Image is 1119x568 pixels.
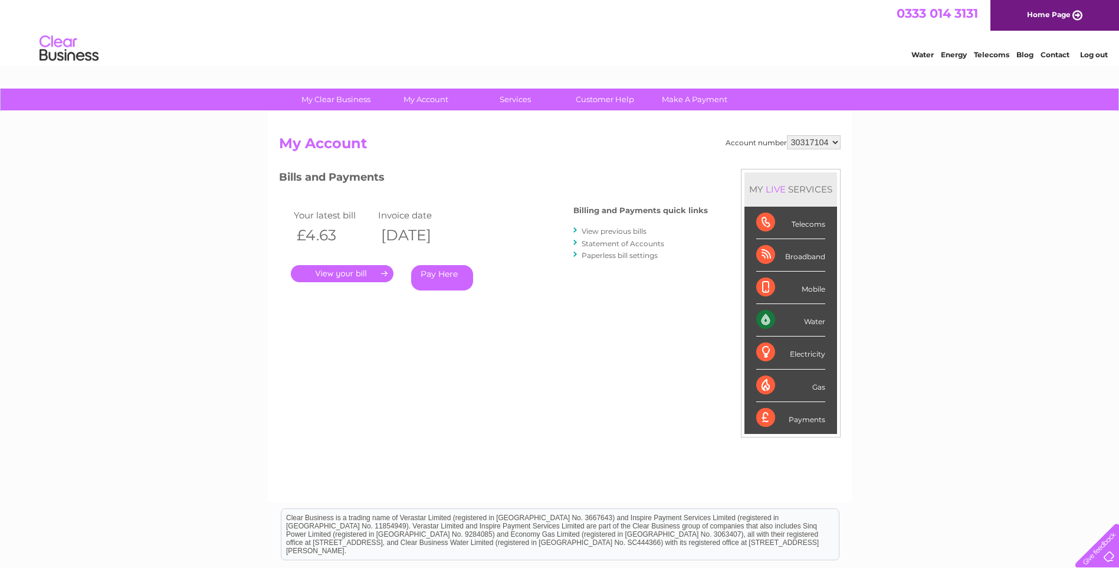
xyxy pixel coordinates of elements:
[39,31,99,67] img: logo.png
[1041,50,1069,59] a: Contact
[941,50,967,59] a: Energy
[467,89,564,110] a: Services
[646,89,743,110] a: Make A Payment
[291,207,376,223] td: Your latest bill
[377,89,474,110] a: My Account
[1080,50,1108,59] a: Log out
[279,135,841,158] h2: My Account
[375,223,460,247] th: [DATE]
[573,206,708,215] h4: Billing and Payments quick links
[281,6,839,57] div: Clear Business is a trading name of Verastar Limited (registered in [GEOGRAPHIC_DATA] No. 3667643...
[291,223,376,247] th: £4.63
[556,89,654,110] a: Customer Help
[763,184,788,195] div: LIVE
[756,370,825,402] div: Gas
[726,135,841,149] div: Account number
[756,304,825,337] div: Water
[582,227,647,236] a: View previous bills
[411,265,473,290] a: Pay Here
[1016,50,1033,59] a: Blog
[582,239,664,248] a: Statement of Accounts
[897,6,978,21] a: 0333 014 3131
[291,265,393,282] a: .
[911,50,934,59] a: Water
[279,169,708,190] h3: Bills and Payments
[756,207,825,239] div: Telecoms
[744,172,837,206] div: MY SERVICES
[756,337,825,369] div: Electricity
[974,50,1009,59] a: Telecoms
[756,272,825,304] div: Mobile
[756,402,825,434] div: Payments
[287,89,385,110] a: My Clear Business
[582,251,658,260] a: Paperless bill settings
[375,207,460,223] td: Invoice date
[756,239,825,272] div: Broadband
